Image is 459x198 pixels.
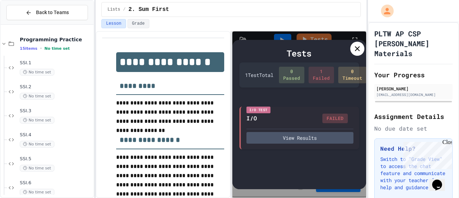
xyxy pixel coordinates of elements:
[380,144,447,153] h3: Need Help?
[44,46,70,51] span: No time set
[338,67,366,83] div: 0 Timeout
[40,46,42,51] span: •
[20,108,92,114] span: SSI.3
[380,156,447,191] p: Switch to "Grade View" to access the chat feature and communicate with your teacher for help and ...
[309,67,334,83] div: 1 Failed
[20,156,92,162] span: SSI.5
[20,93,54,100] span: No time set
[36,9,69,16] span: Back to Teams
[279,67,304,83] div: 0 Passed
[245,71,273,79] div: 1 Test Total
[101,19,126,28] button: Lesson
[374,29,453,58] h1: PLTW AP CSP [PERSON_NAME] Materials
[246,132,353,144] button: View Results
[20,132,92,138] span: SSI.4
[20,46,37,51] span: 15 items
[246,114,257,122] div: I/O
[107,7,120,12] span: Lists
[20,141,54,148] span: No time set
[20,60,92,66] span: SSI.1
[374,3,395,19] div: My Account
[374,112,453,121] h2: Assignment Details
[400,139,452,169] iframe: chat widget
[127,19,149,28] button: Grade
[246,107,270,113] div: I/O Test
[129,5,169,14] span: 2. Sum First
[376,92,451,97] div: [EMAIL_ADDRESS][DOMAIN_NAME]
[239,47,359,60] div: Tests
[20,69,54,76] span: No time set
[376,85,451,92] div: [PERSON_NAME]
[123,7,125,12] span: /
[20,180,92,186] span: SSI.6
[322,114,348,124] div: FAILED
[374,70,453,80] h2: Your Progress
[20,36,92,43] span: Programming Practice
[429,170,452,191] iframe: chat widget
[20,84,92,90] span: SSI.2
[374,124,453,133] div: No due date set
[3,3,49,45] div: Chat with us now!Close
[20,117,54,124] span: No time set
[20,189,54,196] span: No time set
[20,165,54,172] span: No time set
